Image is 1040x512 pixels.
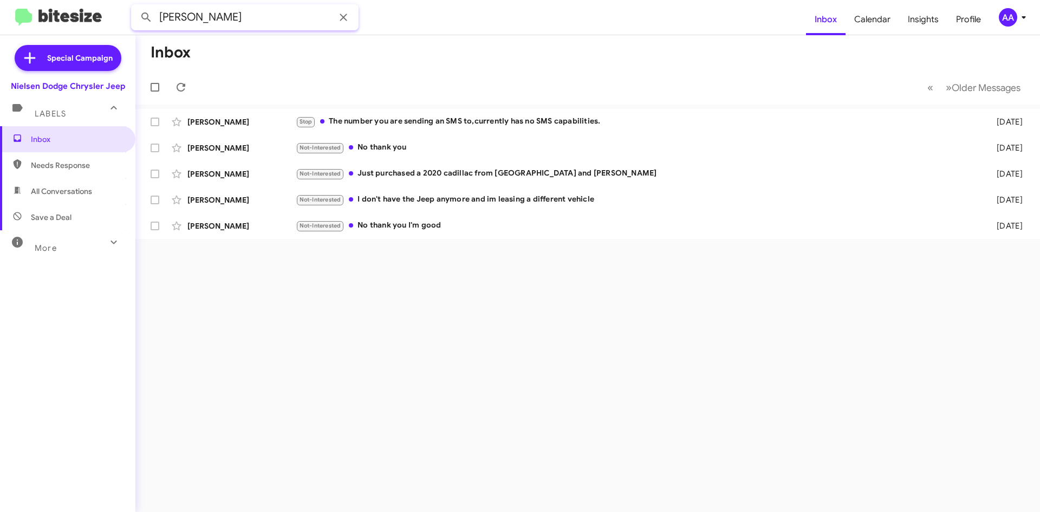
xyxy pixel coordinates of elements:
[300,170,341,177] span: Not-Interested
[31,212,71,223] span: Save a Deal
[899,4,947,35] a: Insights
[47,53,113,63] span: Special Campaign
[187,116,296,127] div: [PERSON_NAME]
[187,195,296,205] div: [PERSON_NAME]
[846,4,899,35] a: Calendar
[296,141,979,154] div: No thank you
[131,4,359,30] input: Search
[296,193,979,206] div: I don't have the Jeep anymore and im leasing a different vehicle
[990,8,1028,27] button: AA
[806,4,846,35] a: Inbox
[300,144,341,151] span: Not-Interested
[15,45,121,71] a: Special Campaign
[979,221,1031,231] div: [DATE]
[11,81,125,92] div: Nielsen Dodge Chrysler Jeep
[31,134,123,145] span: Inbox
[300,196,341,203] span: Not-Interested
[35,243,57,253] span: More
[999,8,1017,27] div: AA
[927,81,933,94] span: «
[187,142,296,153] div: [PERSON_NAME]
[921,76,1027,99] nav: Page navigation example
[939,76,1027,99] button: Next
[296,115,979,128] div: The number you are sending an SMS to,currently has no SMS capabilities.
[31,186,92,197] span: All Conversations
[947,4,990,35] a: Profile
[296,167,979,180] div: Just purchased a 2020 cadillac from [GEOGRAPHIC_DATA] and [PERSON_NAME]
[946,81,952,94] span: »
[979,195,1031,205] div: [DATE]
[979,168,1031,179] div: [DATE]
[952,82,1020,94] span: Older Messages
[979,142,1031,153] div: [DATE]
[296,219,979,232] div: No thank you I'm good
[151,44,191,61] h1: Inbox
[921,76,940,99] button: Previous
[979,116,1031,127] div: [DATE]
[35,109,66,119] span: Labels
[187,221,296,231] div: [PERSON_NAME]
[187,168,296,179] div: [PERSON_NAME]
[300,222,341,229] span: Not-Interested
[300,118,313,125] span: Stop
[31,160,123,171] span: Needs Response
